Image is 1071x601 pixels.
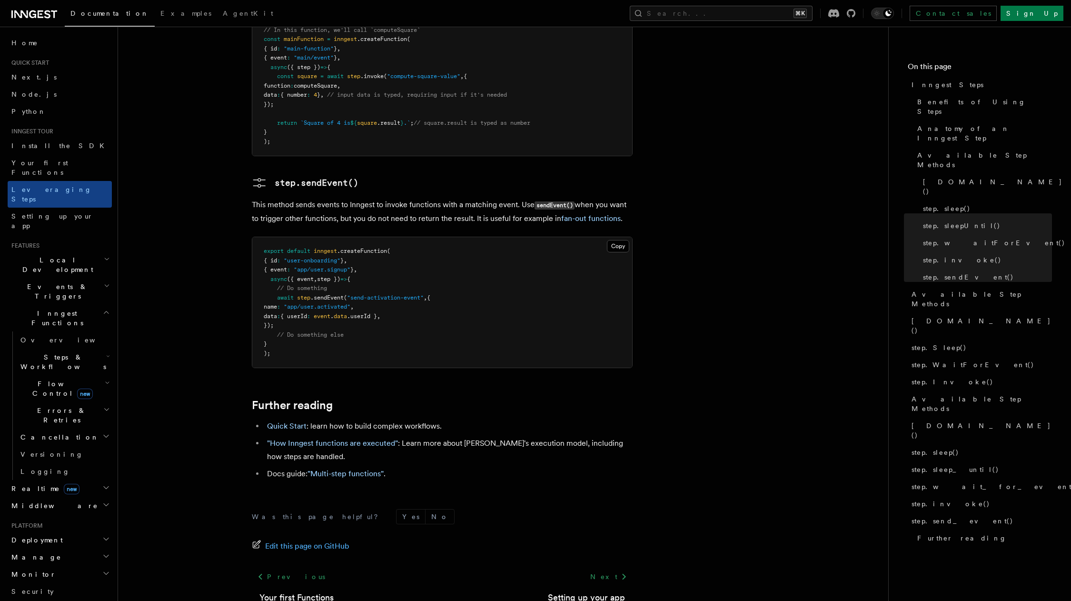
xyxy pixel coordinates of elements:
[912,290,1052,309] span: Available Step Methods
[630,6,813,21] button: Search...⌘K
[337,82,340,89] span: ,
[280,91,307,98] span: { number
[264,27,420,33] span: // In this function, we'll call `computeSquare`
[264,322,274,329] span: });
[384,73,387,80] span: (
[357,36,407,42] span: .createFunction
[307,313,310,320] span: :
[8,583,112,600] a: Security
[300,120,350,126] span: `Square of 4 is
[277,45,280,52] span: :
[17,352,106,371] span: Steps & Workflows
[270,64,287,70] span: async
[8,59,49,67] span: Quick start
[310,294,344,301] span: .sendEvent
[8,255,104,274] span: Local Development
[11,38,38,48] span: Home
[314,248,337,254] span: inngest
[464,73,467,80] span: {
[912,421,1052,440] span: [DOMAIN_NAME]()
[327,73,344,80] span: await
[160,10,211,17] span: Examples
[360,73,384,80] span: .invoke
[290,82,294,89] span: :
[912,499,990,509] span: step.invoke()
[252,540,349,553] a: Edit this page on GitHub
[264,248,284,254] span: export
[264,101,274,108] span: });
[8,86,112,103] a: Node.js
[917,97,1052,116] span: Benefits of Using Steps
[410,120,414,126] span: ;
[11,186,92,203] span: Leveraging Steps
[65,3,155,27] a: Documentation
[264,313,277,320] span: data
[460,73,464,80] span: ,
[17,406,103,425] span: Errors & Retries
[923,255,1002,265] span: step.invoke()
[252,399,333,412] a: Further reading
[8,535,63,545] span: Deployment
[400,120,404,126] span: }
[264,91,277,98] span: data
[347,276,350,282] span: {
[252,568,330,585] a: Previous
[11,212,93,230] span: Setting up your app
[354,266,357,273] span: ,
[340,257,344,264] span: }
[334,45,337,52] span: }
[264,36,280,42] span: const
[17,429,112,446] button: Cancellation
[277,303,280,310] span: :
[908,286,1052,312] a: Available Step Methods
[284,45,334,52] span: "main-function"
[337,54,340,61] span: ,
[908,461,1052,478] a: step.sleep_until()
[8,34,112,51] a: Home
[912,80,983,90] span: Inngest Steps
[8,242,40,250] span: Features
[535,201,575,210] code: sendEvent()
[607,240,629,252] button: Copy
[908,444,1052,461] a: step.sleep()
[404,120,410,126] span: .`
[17,331,112,349] a: Overview
[277,91,280,98] span: :
[912,316,1052,335] span: [DOMAIN_NAME]()
[917,533,1007,543] span: Further reading
[277,257,280,264] span: :
[908,373,1052,391] a: step.Invoke()
[913,93,1052,120] a: Benefits of Using Steps
[294,54,334,61] span: "main/event"
[287,266,290,273] span: :
[287,248,310,254] span: default
[264,341,267,347] span: }
[307,91,310,98] span: :
[17,432,99,442] span: Cancellation
[17,446,112,463] a: Versioning
[264,303,277,310] span: name
[387,248,390,254] span: (
[265,540,349,553] span: Edit this page on GitHub
[264,350,270,357] span: );
[11,73,57,81] span: Next.js
[8,566,112,583] button: Monitor
[340,276,347,282] span: =>
[264,420,633,433] li: : learn how to build complex workflows.
[912,394,1052,413] span: Available Step Methods
[913,147,1052,173] a: Available Step Methods
[917,124,1052,143] span: Anatomy of an Inngest Step
[8,103,112,120] a: Python
[923,177,1062,196] span: [DOMAIN_NAME]()
[8,522,43,530] span: Platform
[8,181,112,208] a: Leveraging Steps
[414,120,530,126] span: // square.result is typed as number
[270,276,287,282] span: async
[17,349,112,375] button: Steps & Workflows
[8,282,104,301] span: Events & Triggers
[11,90,57,98] span: Node.js
[264,437,633,463] li: : Learn more about [PERSON_NAME]'s execution model, including how steps are handled.
[8,69,112,86] a: Next.js
[908,478,1052,495] a: step.wait_for_event()
[330,313,334,320] span: .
